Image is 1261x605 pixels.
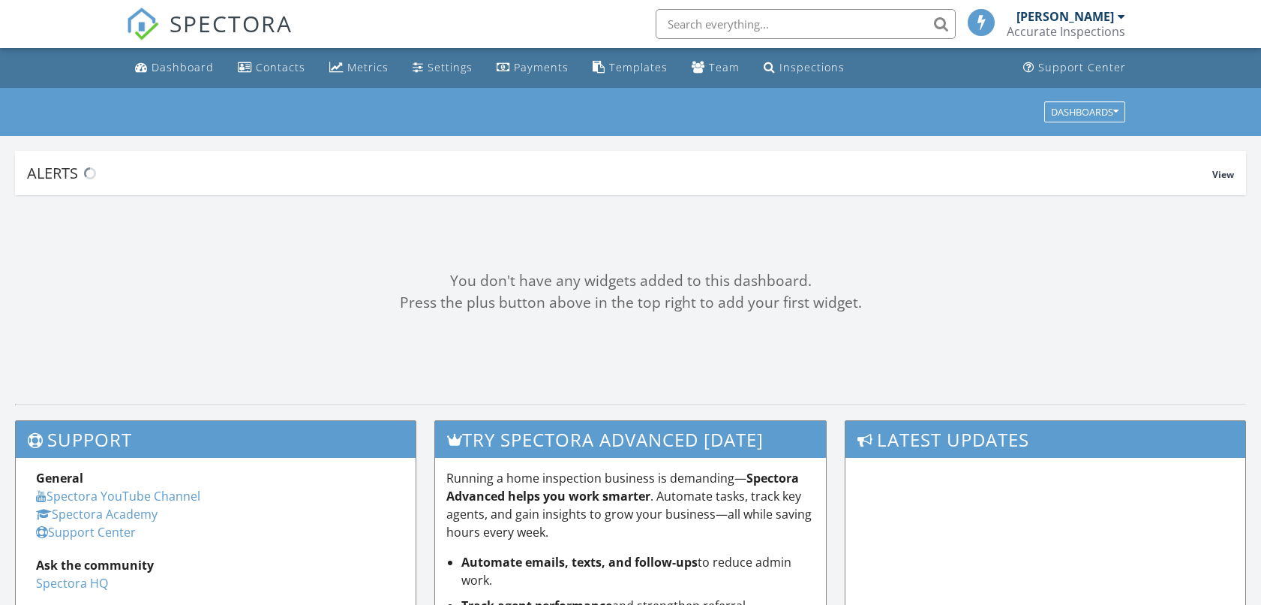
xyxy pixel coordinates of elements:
strong: General [36,470,83,486]
div: Settings [428,60,473,74]
a: Dashboard [129,54,220,82]
div: Alerts [27,163,1212,183]
div: Dashboards [1051,107,1118,117]
img: The Best Home Inspection Software - Spectora [126,8,159,41]
input: Search everything... [656,9,956,39]
div: Ask the community [36,556,395,574]
a: Spectora Academy [36,506,158,522]
div: Accurate Inspections [1007,24,1125,39]
div: Team [709,60,740,74]
strong: Automate emails, texts, and follow-ups [461,554,698,570]
h3: Try spectora advanced [DATE] [435,421,826,458]
span: View [1212,168,1234,181]
a: Templates [587,54,674,82]
div: [PERSON_NAME] [1016,9,1114,24]
div: You don't have any widgets added to this dashboard. [15,270,1246,292]
li: to reduce admin work. [461,553,815,589]
div: Inspections [779,60,845,74]
div: Metrics [347,60,389,74]
a: Spectora HQ [36,575,108,591]
div: Templates [609,60,668,74]
p: Running a home inspection business is demanding— . Automate tasks, track key agents, and gain ins... [446,469,815,541]
a: Contacts [232,54,311,82]
a: Team [686,54,746,82]
div: Support Center [1038,60,1126,74]
h3: Latest Updates [845,421,1245,458]
a: Support Center [36,524,136,540]
div: Dashboard [152,60,214,74]
div: Press the plus button above in the top right to add your first widget. [15,292,1246,314]
a: Payments [491,54,575,82]
a: Settings [407,54,479,82]
button: Dashboards [1044,101,1125,122]
strong: Spectora Advanced helps you work smarter [446,470,799,504]
div: Contacts [256,60,305,74]
a: Spectora YouTube Channel [36,488,200,504]
a: Inspections [758,54,851,82]
a: SPECTORA [126,20,293,52]
a: Metrics [323,54,395,82]
a: Support Center [1017,54,1132,82]
div: Payments [514,60,569,74]
span: SPECTORA [170,8,293,39]
h3: Support [16,421,416,458]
